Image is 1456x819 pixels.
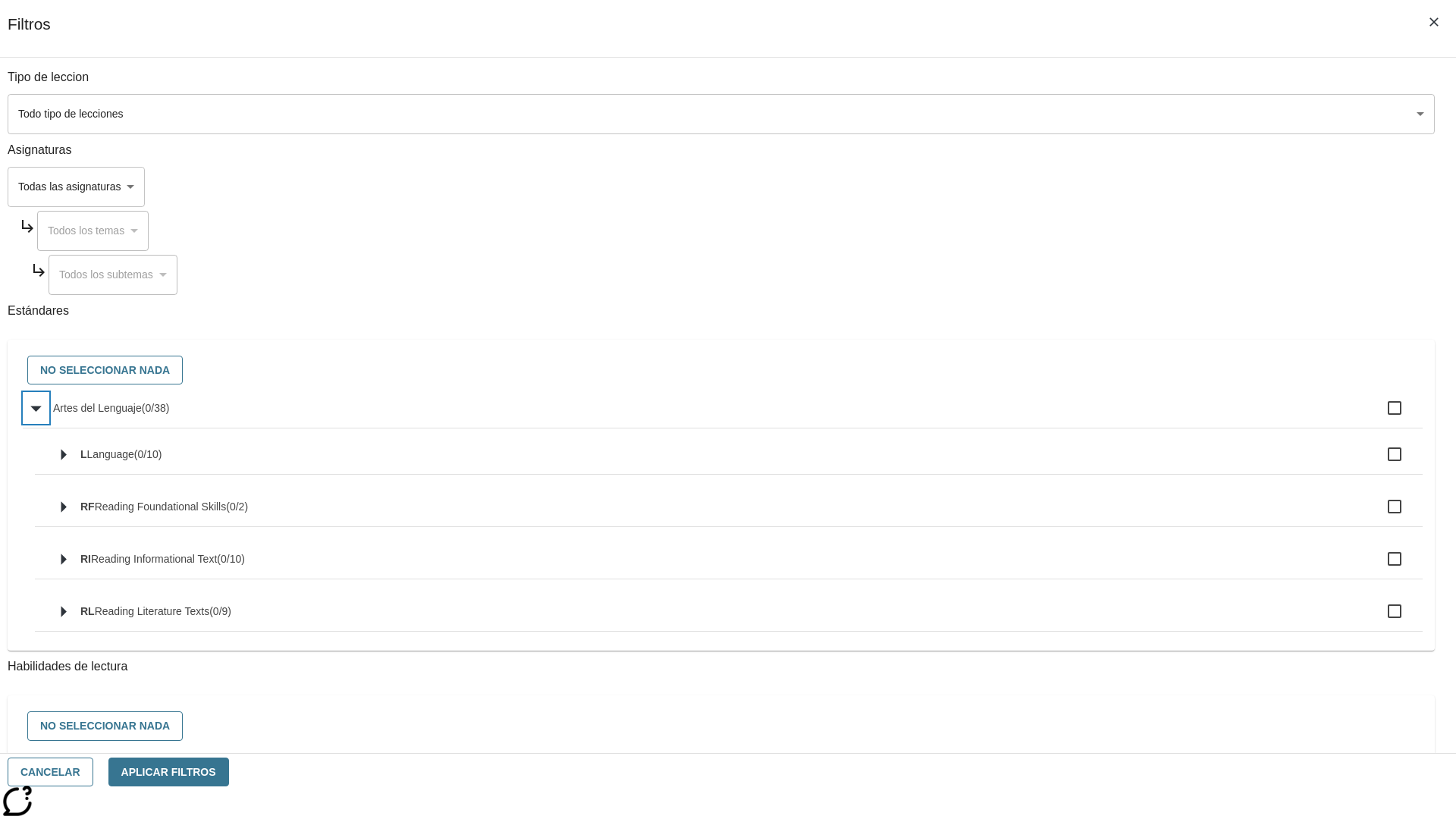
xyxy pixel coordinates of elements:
span: Artes del Lenguaje [53,402,142,414]
span: 0 estándares seleccionados/2 estándares en grupo [226,500,248,513]
span: RF [80,500,95,513]
span: L [80,448,87,460]
span: RL [80,605,95,617]
p: Tipo de leccion [8,69,1435,86]
span: 0 estándares seleccionados/10 estándares en grupo [134,448,162,460]
span: Reading Literature Texts [95,605,210,617]
button: Cancelar [8,758,93,787]
div: Seleccione estándares [20,352,1423,389]
button: Aplicar Filtros [108,758,229,787]
button: Cerrar los filtros del Menú lateral [1418,6,1450,38]
span: Reading Foundational Skills [95,500,227,513]
p: Asignaturas [8,142,1435,159]
span: Reading Informational Text [91,553,217,565]
div: Seleccione una Asignatura [8,167,145,207]
button: No seleccionar nada [27,356,183,385]
span: 0 estándares seleccionados/9 estándares en grupo [209,605,231,617]
h1: Filtros [8,15,51,57]
span: Language [87,448,134,460]
div: Seleccione habilidades [20,708,1423,745]
div: Seleccione una Asignatura [49,255,177,295]
span: RI [80,553,91,565]
p: Habilidades de lectura [8,658,1435,676]
button: No seleccionar nada [27,711,183,741]
p: Estándares [8,303,1435,320]
span: 0 estándares seleccionados/10 estándares en grupo [217,553,245,565]
ul: Seleccione estándares [23,388,1423,755]
div: Seleccione una Asignatura [37,211,149,251]
div: Seleccione un tipo de lección [8,94,1435,134]
span: 0 estándares seleccionados/38 estándares en grupo [142,402,170,414]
